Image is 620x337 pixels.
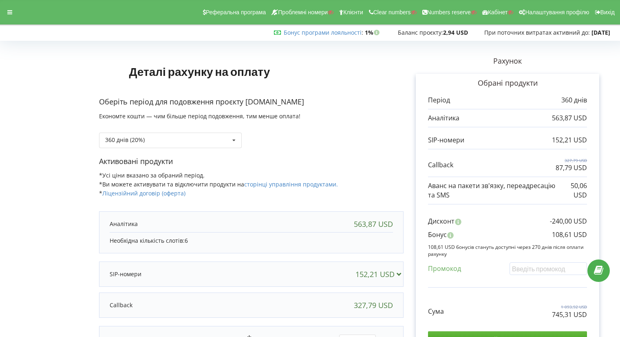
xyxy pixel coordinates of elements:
[488,9,508,16] span: Кабінет
[99,180,338,188] span: *Ви можете активувати та відключити продукти на
[591,29,610,36] strong: [DATE]
[552,304,587,310] p: 1 093,92 USD
[550,217,587,226] p: -240,00 USD
[365,29,382,36] strong: 1%
[206,9,266,16] span: Реферальна програма
[443,29,468,36] strong: 2,94 USD
[428,264,461,273] p: Промокод
[99,156,404,167] p: Активовані продукти
[428,160,453,170] p: Callback
[552,135,587,145] p: 152,21 USD
[552,113,587,123] p: 563,87 USD
[185,237,188,244] span: 6
[354,220,393,228] div: 563,87 USD
[110,220,138,228] p: Аналітика
[244,180,338,188] a: сторінці управління продуктами.
[99,97,404,107] p: Оберіть період для подовження проєкту [DOMAIN_NAME]
[428,135,464,145] p: SIP-номери
[105,137,145,143] div: 360 днів (20%)
[428,217,455,226] p: Дисконт
[278,9,328,16] span: Проблемні номери
[355,270,405,278] div: 152,21 USD
[560,181,587,200] p: 50,06 USD
[428,307,444,316] p: Сума
[99,112,300,120] span: Економте кошти — чим більше період подовження, тим менше оплата!
[428,230,447,239] p: Бонус
[110,270,141,278] p: SIP-номери
[354,301,393,309] div: 327,79 USD
[404,56,611,67] p: Рахунок
[510,262,587,275] input: Введіть промокод
[556,163,587,173] p: 87,79 USD
[525,9,589,16] span: Налаштування профілю
[428,95,450,105] p: Період
[552,230,587,239] p: 108,61 USD
[102,189,185,197] a: Ліцензійний договір (оферта)
[428,181,560,200] p: Аванс на пакети зв'язку, переадресацію та SMS
[99,52,300,91] h1: Деталі рахунку на оплату
[99,171,205,179] span: *Усі ціни вказано за обраний період.
[428,244,587,257] p: 108,61 USD бонусів стануть доступні через 270 днів після оплати рахунку
[600,9,615,16] span: Вихід
[284,29,363,36] span: :
[428,78,587,89] p: Обрані продукти
[110,237,393,245] p: Необхідна кількість слотів:
[427,9,471,16] span: Numbers reserve
[561,95,587,105] p: 360 днів
[373,9,411,16] span: Clear numbers
[556,157,587,163] p: 327,79 USD
[552,310,587,319] p: 745,31 USD
[428,113,459,123] p: Аналітика
[284,29,362,36] a: Бонус програми лояльності
[110,301,132,309] p: Callback
[398,29,443,36] span: Баланс проєкту:
[484,29,590,36] span: При поточних витратах активний до:
[343,9,363,16] span: Клієнти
